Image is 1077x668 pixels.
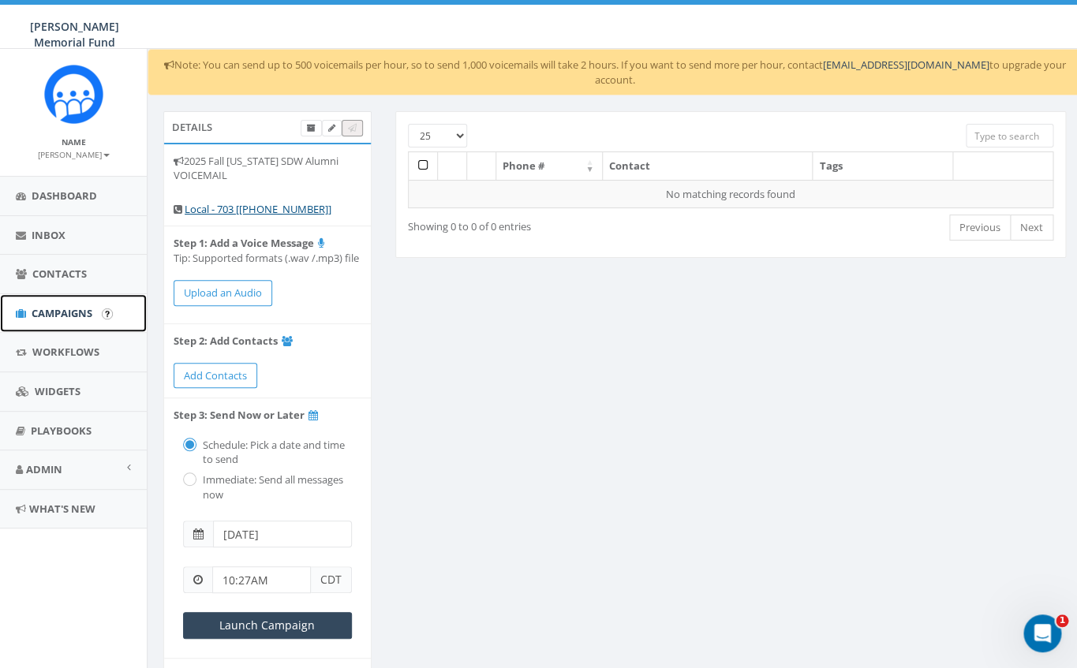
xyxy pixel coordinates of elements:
[1023,614,1061,652] iframe: Intercom live chat
[30,19,119,50] span: [PERSON_NAME] Memorial Fund
[29,502,95,516] span: What's New
[409,180,1054,208] td: No matching records found
[184,368,247,383] span: Add Contacts
[328,121,335,133] span: Edit Campaign Title
[1056,614,1068,627] span: 1
[102,308,113,319] input: Submit
[174,363,257,389] a: Add Contacts
[62,136,86,147] small: Name
[174,251,359,265] l: Tip: Supported formats (.wav /.mp3) file
[35,384,80,398] span: Widgets
[26,462,62,476] span: Admin
[603,152,813,180] th: Contact
[164,144,371,192] li: 2025 Fall [US_STATE] SDW Alumni VOICEMAIL
[813,152,953,180] th: Tags
[31,424,92,438] span: Playbooks
[1010,215,1053,241] a: Next
[38,147,110,161] a: [PERSON_NAME]
[32,345,99,359] span: Workflows
[183,612,352,639] input: Launch Campaign
[949,215,1011,241] a: Previous
[174,236,314,250] b: Step 1: Add a Voice Message
[823,58,989,72] a: [EMAIL_ADDRESS][DOMAIN_NAME]
[174,408,305,422] b: Step 3: Send Now or Later
[199,438,352,467] label: Schedule: Pick a date and time to send
[32,306,92,320] span: Campaigns
[38,149,110,160] small: [PERSON_NAME]
[174,280,272,306] button: Upload an Audio
[163,111,372,143] div: Details
[32,188,97,203] span: Dashboard
[44,65,103,124] img: Rally_Corp_Icon.png
[185,202,331,216] a: Local - 703 [[PHONE_NUMBER]]
[408,213,664,234] div: Showing 0 to 0 of 0 entries
[307,121,316,133] span: Archive Campaign
[496,152,603,180] th: Phone #: activate to sort column ascending
[174,334,278,348] b: Step 2: Add Contacts
[311,566,352,593] span: CDT
[199,472,352,502] label: Immediate: Send all messages now
[32,267,87,281] span: Contacts
[32,228,65,242] span: Inbox
[966,124,1053,147] input: Type to search
[348,121,357,133] span: Attach the audio file to test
